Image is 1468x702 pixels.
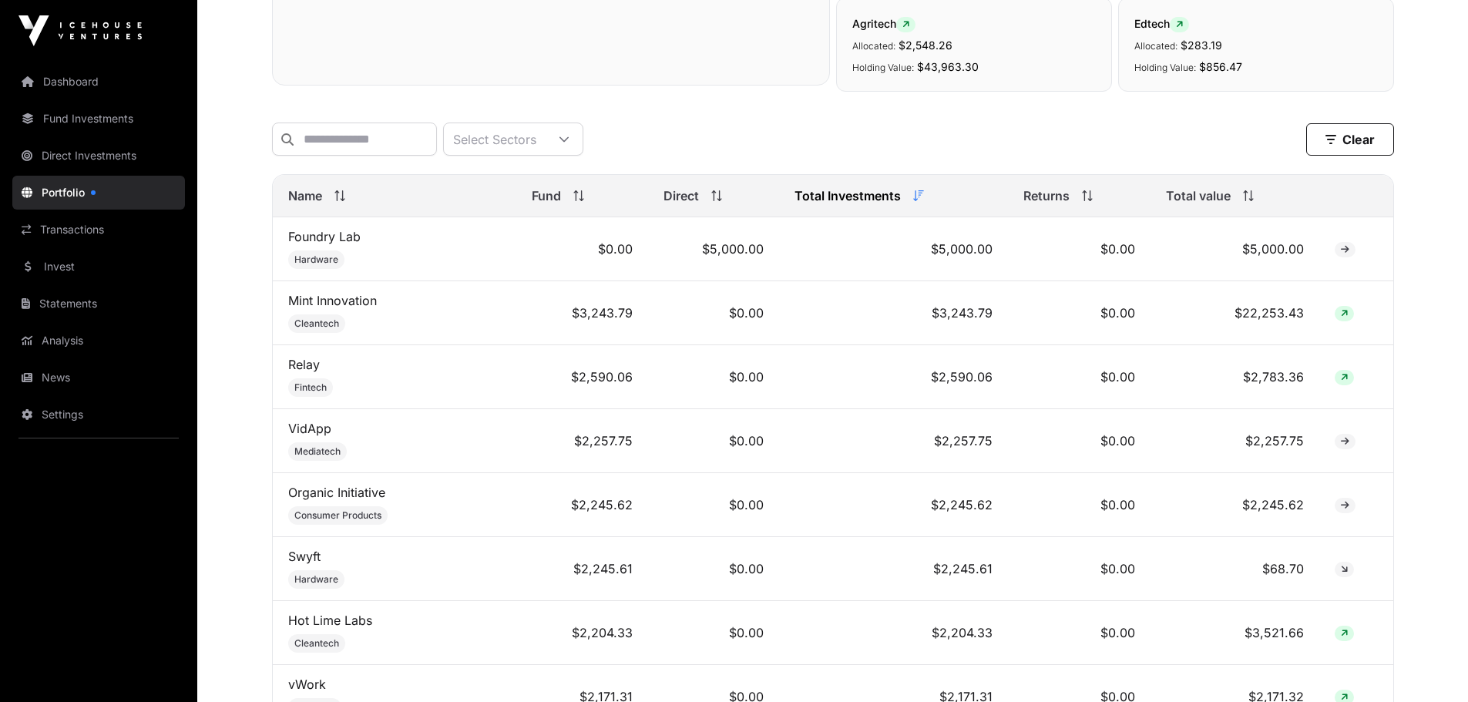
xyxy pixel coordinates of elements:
[1008,409,1151,473] td: $0.00
[779,217,1007,281] td: $5,000.00
[1199,60,1242,73] span: $856.47
[288,549,321,564] a: Swyft
[444,123,546,155] div: Select Sectors
[1134,40,1177,52] span: Allocated:
[1181,39,1222,52] span: $283.19
[288,613,372,628] a: Hot Lime Labs
[12,139,185,173] a: Direct Investments
[12,324,185,358] a: Analysis
[294,317,339,330] span: Cleantech
[288,357,320,372] a: Relay
[648,281,780,345] td: $0.00
[12,65,185,99] a: Dashboard
[648,473,780,537] td: $0.00
[779,537,1007,601] td: $2,245.61
[648,345,780,409] td: $0.00
[1008,473,1151,537] td: $0.00
[779,281,1007,345] td: $3,243.79
[1151,345,1319,409] td: $2,783.36
[288,485,385,500] a: Organic Initiative
[516,345,648,409] td: $2,590.06
[12,102,185,136] a: Fund Investments
[288,677,326,692] a: vWork
[1166,186,1231,205] span: Total value
[516,217,648,281] td: $0.00
[852,62,914,73] span: Holding Value:
[648,217,780,281] td: $5,000.00
[1008,537,1151,601] td: $0.00
[648,537,780,601] td: $0.00
[1151,217,1319,281] td: $5,000.00
[516,281,648,345] td: $3,243.79
[516,601,648,665] td: $2,204.33
[794,186,901,205] span: Total Investments
[12,250,185,284] a: Invest
[288,293,377,308] a: Mint Innovation
[899,39,952,52] span: $2,548.26
[516,409,648,473] td: $2,257.75
[516,473,648,537] td: $2,245.62
[1134,17,1189,30] span: Edtech
[1134,62,1196,73] span: Holding Value:
[779,409,1007,473] td: $2,257.75
[12,287,185,321] a: Statements
[1391,628,1468,702] iframe: Chat Widget
[663,186,699,205] span: Direct
[917,60,979,73] span: $43,963.30
[294,637,339,650] span: Cleantech
[294,509,381,522] span: Consumer Products
[288,186,322,205] span: Name
[852,40,895,52] span: Allocated:
[1151,601,1319,665] td: $3,521.66
[288,421,331,436] a: VidApp
[12,398,185,432] a: Settings
[1008,217,1151,281] td: $0.00
[852,17,915,30] span: Agritech
[18,15,142,46] img: Icehouse Ventures Logo
[12,213,185,247] a: Transactions
[12,176,185,210] a: Portfolio
[1151,473,1319,537] td: $2,245.62
[779,473,1007,537] td: $2,245.62
[1151,537,1319,601] td: $68.70
[532,186,561,205] span: Fund
[294,381,327,394] span: Fintech
[294,573,338,586] span: Hardware
[1306,123,1394,156] button: Clear
[294,254,338,266] span: Hardware
[12,361,185,395] a: News
[1023,186,1070,205] span: Returns
[294,445,341,458] span: Mediatech
[648,409,780,473] td: $0.00
[779,345,1007,409] td: $2,590.06
[779,601,1007,665] td: $2,204.33
[1008,345,1151,409] td: $0.00
[1151,409,1319,473] td: $2,257.75
[648,601,780,665] td: $0.00
[1008,601,1151,665] td: $0.00
[516,537,648,601] td: $2,245.61
[288,229,361,244] a: Foundry Lab
[1151,281,1319,345] td: $22,253.43
[1008,281,1151,345] td: $0.00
